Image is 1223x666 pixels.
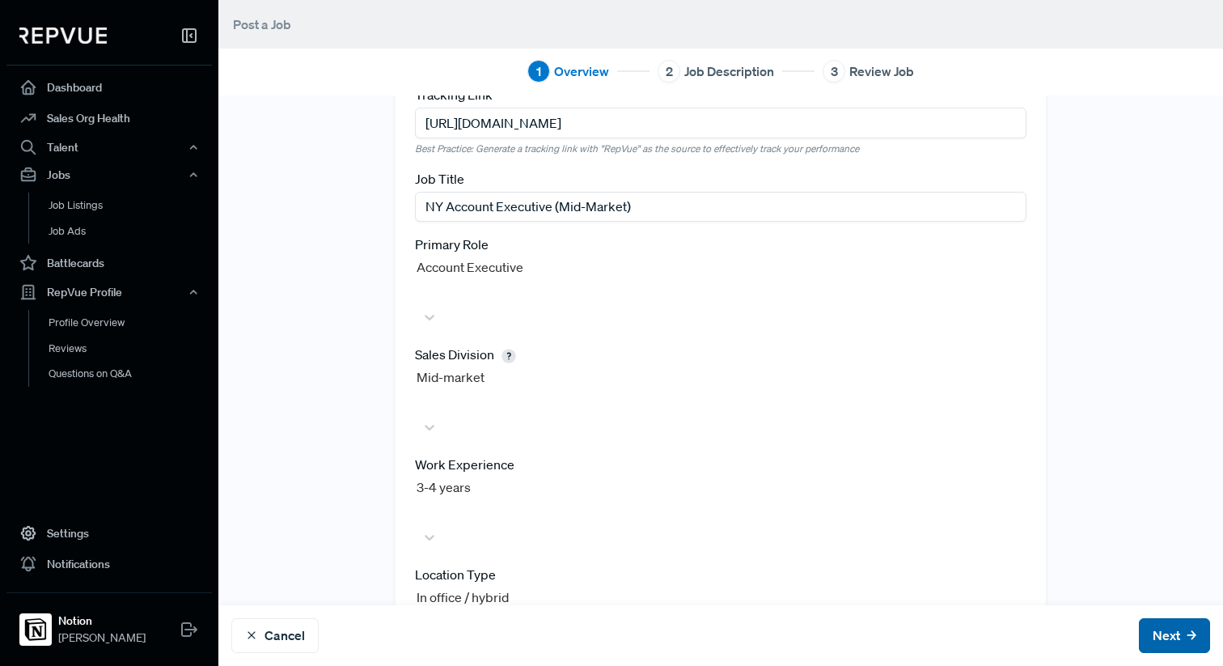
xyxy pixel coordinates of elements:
[415,142,1026,156] em: Best Practice: Generate a tracking link with "RepVue" as the source to effectively track your per...
[6,549,212,579] a: Notifications
[231,618,319,653] button: Cancel
[554,62,609,81] span: Overview
[415,565,496,584] label: Location Type
[6,592,212,653] a: NotionNotion[PERSON_NAME]
[415,455,514,474] label: Work Experience
[415,108,1026,138] input: https://www.yoursite.com
[417,257,1025,277] div: Account Executive
[849,62,914,81] span: Review Job
[28,218,234,244] a: Job Ads
[415,235,489,254] label: Primary Role
[1139,618,1210,653] button: Next
[6,72,212,103] a: Dashboard
[6,518,212,549] a: Settings
[823,60,845,83] div: 3
[417,367,1025,387] div: Mid-market
[28,310,234,336] a: Profile Overview
[28,361,234,387] a: Questions on Q&A
[233,16,291,32] span: Post a Job
[58,630,146,647] span: [PERSON_NAME]
[19,28,107,44] img: RepVue
[6,278,212,306] button: RepVue Profile
[658,60,680,83] div: 2
[684,62,774,81] span: Job Description
[6,103,212,134] a: Sales Org Health
[58,613,146,630] strong: Notion
[28,193,234,218] a: Job Listings
[417,477,1025,497] div: 3-4 years
[28,336,234,362] a: Reviews
[6,248,212,278] a: Battlecards
[527,60,550,83] div: 1
[6,161,212,189] button: Jobs
[23,617,49,643] img: Notion
[6,134,212,161] button: Talent
[415,169,464,189] label: Job Title
[415,345,521,364] label: Sales Division
[417,588,1025,607] div: In office / hybrid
